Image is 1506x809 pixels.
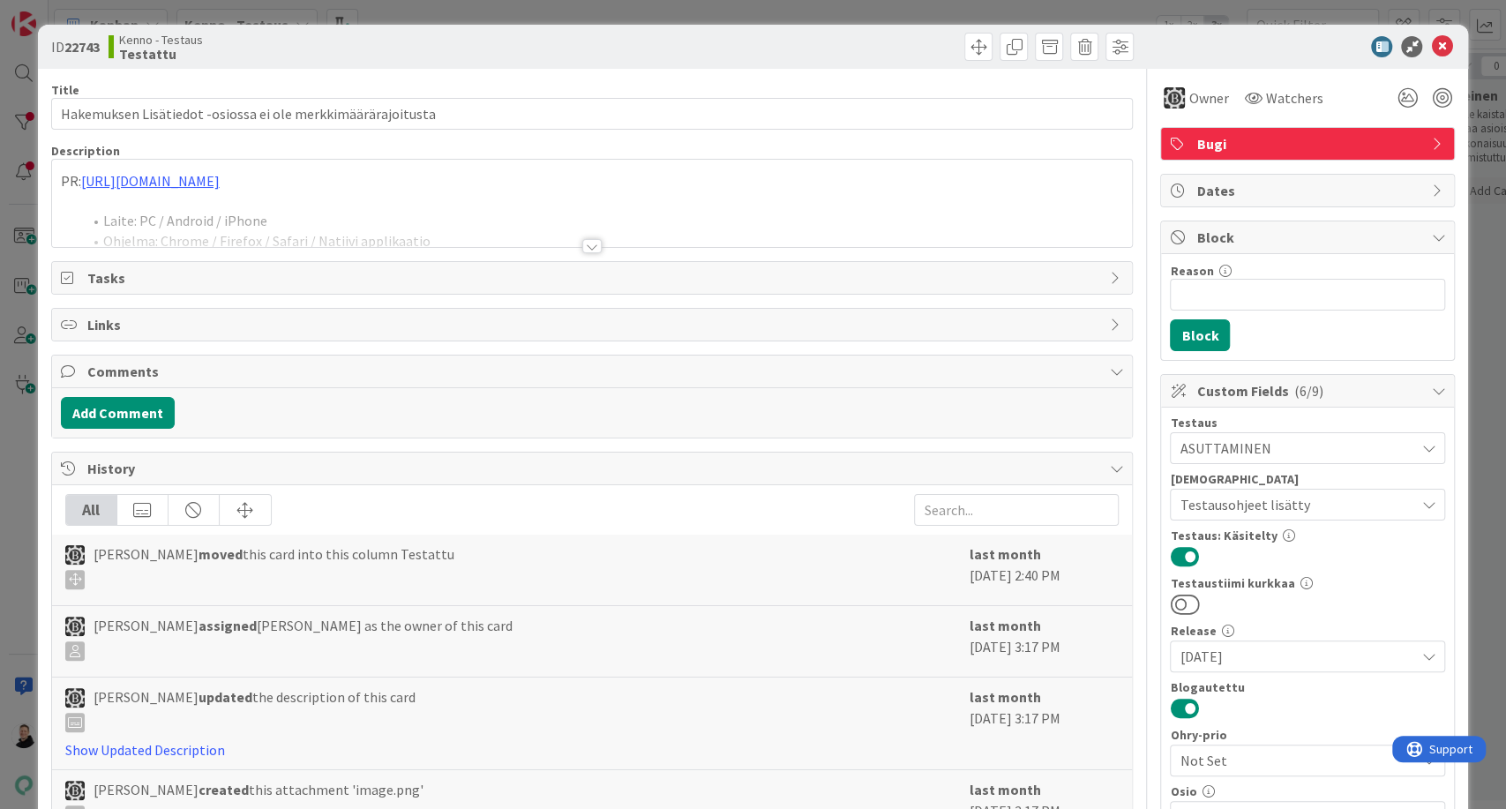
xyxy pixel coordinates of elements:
[51,143,120,159] span: Description
[969,543,1119,596] div: [DATE] 2:40 PM
[65,617,85,636] img: IH
[87,458,1101,479] span: History
[1293,382,1322,400] span: ( 6/9 )
[1180,438,1414,459] span: ASUTTAMINEN
[65,741,225,759] a: Show Updated Description
[1188,87,1228,109] span: Owner
[64,38,100,56] b: 22743
[1180,748,1405,773] span: Not Set
[65,781,85,800] img: IH
[1196,133,1422,154] span: Bugi
[1170,263,1213,279] label: Reason
[37,3,80,24] span: Support
[119,33,203,47] span: Kenno - Testaus
[1170,473,1445,485] div: [DEMOGRAPHIC_DATA]
[1170,785,1445,798] div: Osio
[61,171,1124,191] p: PR:
[1170,681,1445,693] div: Blogautettu
[199,617,257,634] b: assigned
[51,98,1134,130] input: type card name here...
[1164,87,1185,109] img: IH
[87,267,1101,288] span: Tasks
[199,688,252,706] b: updated
[969,615,1119,668] div: [DATE] 3:17 PM
[199,545,243,563] b: moved
[969,781,1040,798] b: last month
[969,545,1040,563] b: last month
[94,686,416,732] span: [PERSON_NAME] the description of this card
[51,36,100,57] span: ID
[1170,529,1445,542] div: Testaus: Käsitelty
[81,172,220,190] a: [URL][DOMAIN_NAME]
[1170,625,1445,637] div: Release
[65,545,85,565] img: IH
[66,495,117,525] div: All
[1170,319,1230,351] button: Block
[1170,729,1445,741] div: Ohry-prio
[1170,577,1445,589] div: Testaustiimi kurkkaa
[1170,416,1445,429] div: Testaus
[1196,227,1422,248] span: Block
[51,82,79,98] label: Title
[914,494,1119,526] input: Search...
[1180,646,1414,667] span: [DATE]
[119,47,203,61] b: Testattu
[65,688,85,708] img: IH
[969,688,1040,706] b: last month
[969,617,1040,634] b: last month
[969,686,1119,760] div: [DATE] 3:17 PM
[1196,380,1422,401] span: Custom Fields
[87,361,1101,382] span: Comments
[87,314,1101,335] span: Links
[199,781,249,798] b: created
[1265,87,1322,109] span: Watchers
[1196,180,1422,201] span: Dates
[94,615,513,661] span: [PERSON_NAME] [PERSON_NAME] as the owner of this card
[94,543,454,589] span: [PERSON_NAME] this card into this column Testattu
[1180,494,1414,515] span: Testausohjeet lisätty
[61,397,175,429] button: Add Comment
